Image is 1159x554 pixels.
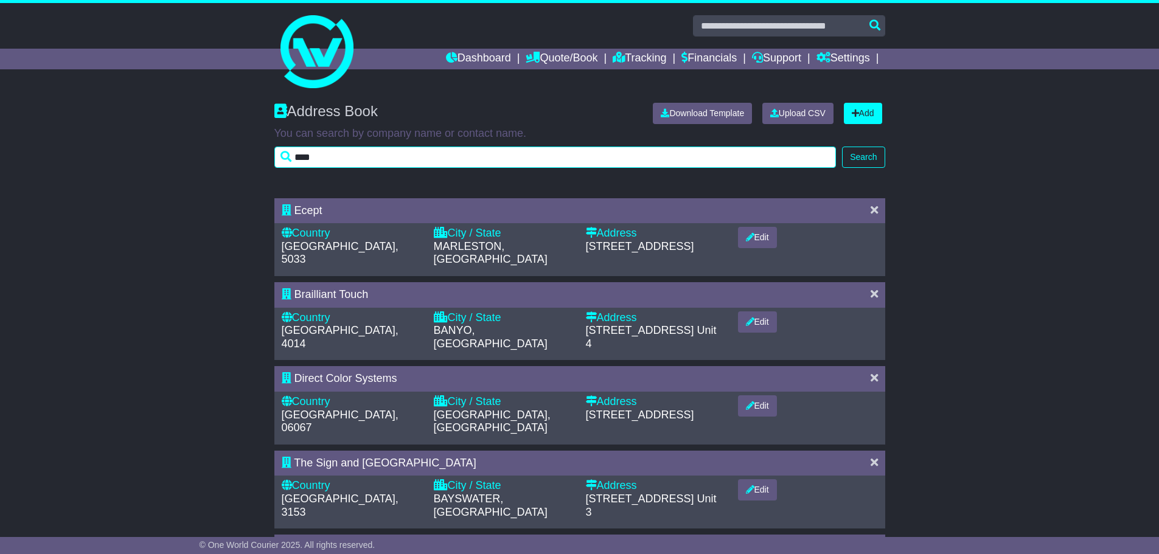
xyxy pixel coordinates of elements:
a: Tracking [613,49,666,69]
a: Add [844,103,882,124]
div: City / State [434,227,574,240]
span: [STREET_ADDRESS] [586,324,694,336]
div: Country [282,311,422,325]
span: [GEOGRAPHIC_DATA], 5033 [282,240,399,266]
div: Address [586,395,726,409]
span: [STREET_ADDRESS] [586,240,694,252]
a: Upload CSV [762,103,834,124]
button: Edit [738,395,777,417]
div: Address [586,479,726,493]
div: Country [282,479,422,493]
a: Quote/Book [526,49,597,69]
div: City / State [434,311,574,325]
button: Search [842,147,885,168]
button: Edit [738,227,777,248]
span: The Sign and [GEOGRAPHIC_DATA] [294,457,476,469]
p: You can search by company name or contact name. [274,127,885,140]
span: Unit 4 [586,324,717,350]
span: Direct Color Systems [294,372,397,384]
a: Financials [681,49,737,69]
span: Unit 3 [586,493,717,518]
a: Dashboard [446,49,511,69]
span: Ecept [294,204,322,216]
div: Country [282,227,422,240]
div: City / State [434,479,574,493]
span: [GEOGRAPHIC_DATA], 3153 [282,493,399,518]
span: BAYSWATER, [GEOGRAPHIC_DATA] [434,493,548,518]
span: MARLESTON, [GEOGRAPHIC_DATA] [434,240,548,266]
span: [STREET_ADDRESS] [586,409,694,421]
span: [STREET_ADDRESS] [586,493,694,505]
a: Settings [816,49,870,69]
span: © One World Courier 2025. All rights reserved. [200,540,375,550]
span: Brailliant Touch [294,288,369,300]
div: Address [586,311,726,325]
div: City / State [434,395,574,409]
div: Country [282,395,422,409]
button: Edit [738,479,777,500]
div: Address [586,227,726,240]
span: [GEOGRAPHIC_DATA], [GEOGRAPHIC_DATA] [434,409,551,434]
span: [GEOGRAPHIC_DATA], 06067 [282,409,399,434]
a: Download Template [653,103,752,124]
span: [GEOGRAPHIC_DATA], 4014 [282,324,399,350]
div: Address Book [268,103,644,124]
button: Edit [738,311,777,333]
a: Support [752,49,801,69]
span: BANYO, [GEOGRAPHIC_DATA] [434,324,548,350]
